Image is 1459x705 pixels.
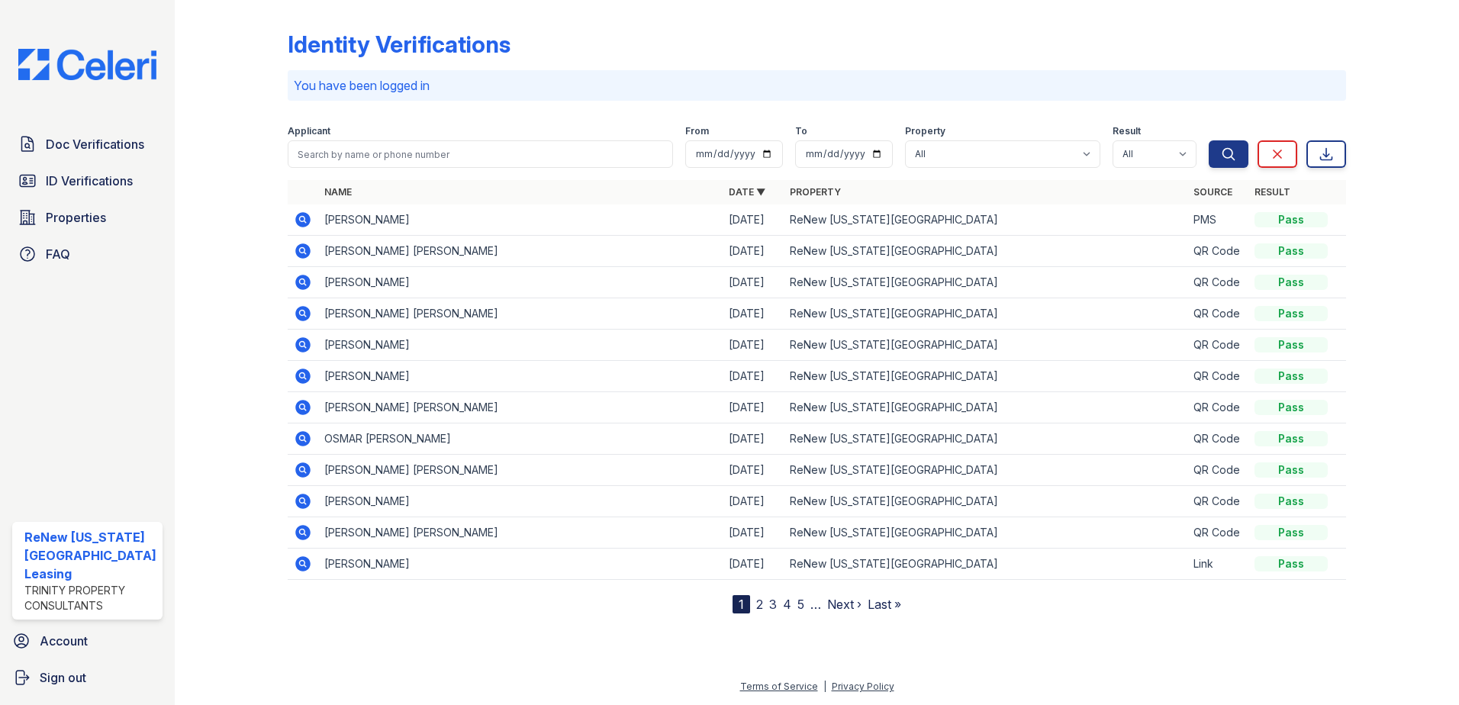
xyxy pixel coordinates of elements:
div: Pass [1254,556,1328,571]
a: 4 [783,597,791,612]
td: [PERSON_NAME] [318,486,723,517]
td: [DATE] [723,267,784,298]
td: [DATE] [723,361,784,392]
td: [DATE] [723,549,784,580]
td: QR Code [1187,267,1248,298]
td: QR Code [1187,486,1248,517]
td: ReNew [US_STATE][GEOGRAPHIC_DATA] [784,517,1188,549]
a: Name [324,186,352,198]
td: QR Code [1187,455,1248,486]
td: [PERSON_NAME] [318,204,723,236]
td: [DATE] [723,486,784,517]
td: QR Code [1187,361,1248,392]
a: 5 [797,597,804,612]
td: [DATE] [723,330,784,361]
span: ID Verifications [46,172,133,190]
div: Pass [1254,243,1328,259]
a: Terms of Service [740,681,818,692]
td: [PERSON_NAME] [PERSON_NAME] [318,455,723,486]
td: QR Code [1187,236,1248,267]
td: ReNew [US_STATE][GEOGRAPHIC_DATA] [784,455,1188,486]
div: Pass [1254,306,1328,321]
td: [DATE] [723,423,784,455]
span: Sign out [40,668,86,687]
td: [PERSON_NAME] [PERSON_NAME] [318,392,723,423]
span: Doc Verifications [46,135,144,153]
a: Date ▼ [729,186,765,198]
td: ReNew [US_STATE][GEOGRAPHIC_DATA] [784,204,1188,236]
a: Properties [12,202,163,233]
div: Pass [1254,337,1328,352]
div: Pass [1254,525,1328,540]
td: [PERSON_NAME] [PERSON_NAME] [318,236,723,267]
td: ReNew [US_STATE][GEOGRAPHIC_DATA] [784,298,1188,330]
div: 1 [733,595,750,613]
td: ReNew [US_STATE][GEOGRAPHIC_DATA] [784,423,1188,455]
div: Trinity Property Consultants [24,583,156,613]
td: ReNew [US_STATE][GEOGRAPHIC_DATA] [784,236,1188,267]
td: ReNew [US_STATE][GEOGRAPHIC_DATA] [784,330,1188,361]
td: PMS [1187,204,1248,236]
td: Link [1187,549,1248,580]
td: ReNew [US_STATE][GEOGRAPHIC_DATA] [784,486,1188,517]
a: Doc Verifications [12,129,163,159]
td: [PERSON_NAME] [318,361,723,392]
td: [DATE] [723,455,784,486]
div: | [823,681,826,692]
td: [DATE] [723,517,784,549]
div: Pass [1254,494,1328,509]
td: [DATE] [723,392,784,423]
td: OSMAR [PERSON_NAME] [318,423,723,455]
td: QR Code [1187,423,1248,455]
span: Account [40,632,88,650]
img: CE_Logo_Blue-a8612792a0a2168367f1c8372b55b34899dd931a85d93a1a3d3e32e68fde9ad4.png [6,49,169,80]
td: [DATE] [723,236,784,267]
div: Pass [1254,462,1328,478]
span: … [810,595,821,613]
a: Account [6,626,169,656]
a: 2 [756,597,763,612]
td: ReNew [US_STATE][GEOGRAPHIC_DATA] [784,267,1188,298]
label: From [685,125,709,137]
td: [PERSON_NAME] [318,549,723,580]
td: QR Code [1187,517,1248,549]
td: [PERSON_NAME] [318,267,723,298]
td: [PERSON_NAME] [PERSON_NAME] [318,298,723,330]
td: ReNew [US_STATE][GEOGRAPHIC_DATA] [784,549,1188,580]
a: Privacy Policy [832,681,894,692]
div: Pass [1254,369,1328,384]
a: Last » [868,597,901,612]
a: Sign out [6,662,169,693]
div: Pass [1254,212,1328,227]
td: QR Code [1187,330,1248,361]
label: Applicant [288,125,330,137]
td: [DATE] [723,204,784,236]
a: Result [1254,186,1290,198]
td: [PERSON_NAME] [PERSON_NAME] [318,517,723,549]
td: ReNew [US_STATE][GEOGRAPHIC_DATA] [784,361,1188,392]
a: ID Verifications [12,166,163,196]
a: 3 [769,597,777,612]
td: QR Code [1187,392,1248,423]
div: ReNew [US_STATE][GEOGRAPHIC_DATA] Leasing [24,528,156,583]
label: Property [905,125,945,137]
td: ReNew [US_STATE][GEOGRAPHIC_DATA] [784,392,1188,423]
div: Identity Verifications [288,31,510,58]
td: [DATE] [723,298,784,330]
a: FAQ [12,239,163,269]
div: Pass [1254,431,1328,446]
p: You have been logged in [294,76,1341,95]
label: Result [1113,125,1141,137]
span: Properties [46,208,106,227]
label: To [795,125,807,137]
input: Search by name or phone number [288,140,674,168]
a: Source [1193,186,1232,198]
a: Property [790,186,841,198]
span: FAQ [46,245,70,263]
td: [PERSON_NAME] [318,330,723,361]
iframe: chat widget [1395,644,1444,690]
a: Next › [827,597,862,612]
div: Pass [1254,275,1328,290]
div: Pass [1254,400,1328,415]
